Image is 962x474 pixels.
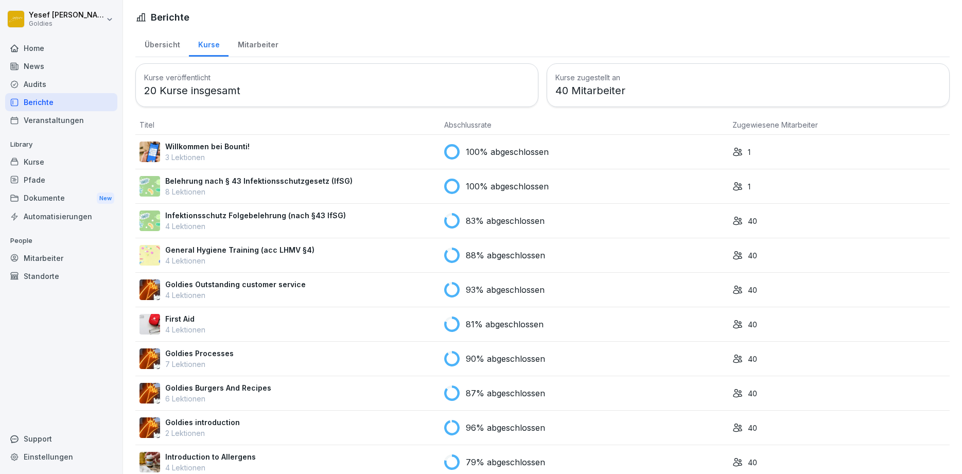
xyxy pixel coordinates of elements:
img: xgfduithoxxyhirrlmyo7nin.png [139,142,160,162]
p: Goldies Outstanding customer service [165,279,306,290]
p: 40 [748,354,757,364]
p: Goldies introduction [165,417,240,428]
p: 79% abgeschlossen [466,456,545,468]
img: tgff07aey9ahi6f4hltuk21p.png [139,210,160,231]
p: 83% abgeschlossen [466,215,545,227]
img: q57webtpjdb10dpomrq0869v.png [139,383,160,403]
p: 40 [748,423,757,433]
p: General Hygiene Training (acc LHMV §4) [165,244,314,255]
p: 100% abgeschlossen [466,146,549,158]
a: Pfade [5,171,117,189]
a: Standorte [5,267,117,285]
img: dstmp2epwm636xymg8o1eqib.png [139,348,160,369]
img: dxikevl05c274fqjcx4fmktu.png [139,452,160,472]
img: p739flnsdh8gpse8zjqpm4at.png [139,279,160,300]
p: 7 Lektionen [165,359,234,370]
p: 4 Lektionen [165,221,346,232]
img: eeyzhgsrb1oapoggjvfn01rs.png [139,176,160,197]
h1: Berichte [151,10,189,24]
p: Willkommen bei Bounti! [165,141,250,152]
div: New [97,192,114,204]
a: Mitarbeiter [229,30,287,57]
img: rd8noi9myd5hshrmayjayi2t.png [139,245,160,266]
p: 1 [748,147,750,157]
p: 1 [748,181,750,192]
span: Zugewiesene Mitarbeiter [732,120,818,129]
p: Goldies Burgers And Recipes [165,382,271,393]
th: Abschlussrate [440,115,728,135]
p: Introduction to Allergens [165,451,256,462]
p: Goldies [29,20,104,27]
p: Belehrung nach § 43 Infektionsschutzgesetz (IfSG) [165,175,353,186]
p: 87% abgeschlossen [466,387,545,399]
div: Dokumente [5,189,117,208]
a: Audits [5,75,117,93]
p: 100% abgeschlossen [466,180,549,192]
p: 4 Lektionen [165,255,314,266]
p: 96% abgeschlossen [466,422,545,434]
a: Home [5,39,117,57]
p: 40 Mitarbeiter [555,83,941,98]
a: Übersicht [135,30,189,57]
p: 40 [748,285,757,295]
p: 20 Kurse insgesamt [144,83,530,98]
img: xhwwoh3j1t8jhueqc8254ve9.png [139,417,160,438]
a: Kurse [189,30,229,57]
p: 4 Lektionen [165,324,205,335]
p: 40 [748,319,757,330]
a: Berichte [5,93,117,111]
img: ovcsqbf2ewum2utvc3o527vw.png [139,314,160,335]
p: 40 [748,250,757,261]
p: Library [5,136,117,153]
p: 88% abgeschlossen [466,249,545,261]
a: DokumenteNew [5,189,117,208]
h3: Kurse veröffentlicht [144,72,530,83]
p: 4 Lektionen [165,462,256,473]
p: 6 Lektionen [165,393,271,404]
p: 93% abgeschlossen [466,284,545,296]
p: 90% abgeschlossen [466,353,545,365]
a: Automatisierungen [5,207,117,225]
p: 8 Lektionen [165,186,353,197]
h3: Kurse zugestellt an [555,72,941,83]
a: Mitarbeiter [5,249,117,267]
span: Titel [139,120,154,129]
p: 40 [748,388,757,399]
p: Infektionsschutz Folgebelehrung (nach §43 IfSG) [165,210,346,221]
p: First Aid [165,313,205,324]
p: 40 [748,457,757,468]
a: Veranstaltungen [5,111,117,129]
p: Yesef [PERSON_NAME] [29,11,104,20]
p: Goldies Processes [165,348,234,359]
a: News [5,57,117,75]
p: 2 Lektionen [165,428,240,438]
p: 4 Lektionen [165,290,306,301]
p: 81% abgeschlossen [466,318,544,330]
p: People [5,233,117,249]
a: Einstellungen [5,448,117,466]
p: 3 Lektionen [165,152,250,163]
div: Support [5,430,117,448]
p: 40 [748,216,757,226]
a: Kurse [5,153,117,171]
